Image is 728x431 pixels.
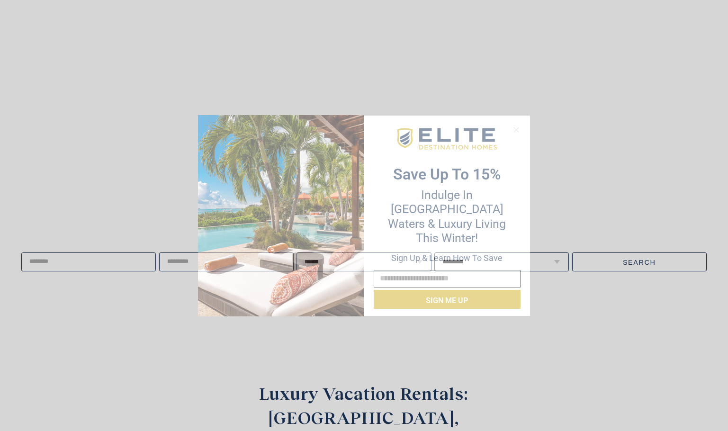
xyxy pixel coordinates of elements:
input: Email [374,270,521,287]
span: Sign up & learn how to save [391,253,503,263]
span: Indulge in [GEOGRAPHIC_DATA] [391,188,503,216]
span: this winter! [416,231,478,245]
span: Waters & Luxury Living [388,217,506,231]
button: Close [509,123,523,137]
button: Sign me up [374,290,521,309]
img: EDH-Logo-Horizontal-217-58px.png [395,126,498,153]
img: Desktop-Opt-in-2025-01-10T154433.560.png [198,115,364,316]
strong: Save up to 15% [393,165,501,183]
